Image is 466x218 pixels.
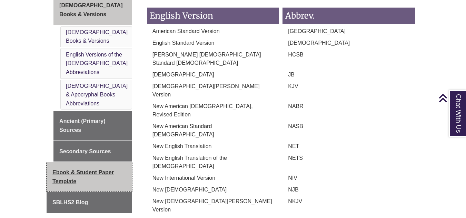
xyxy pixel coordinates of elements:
p: HCSB [282,51,415,59]
p: New International Version [147,174,279,182]
a: [DEMOGRAPHIC_DATA] & Apocryphal Books Abbreviations [66,83,128,106]
a: English Versions of the [DEMOGRAPHIC_DATA] Abbreviations [66,52,128,75]
a: [DEMOGRAPHIC_DATA] Books & Versions [66,29,128,44]
p: NET [282,142,415,150]
p: [GEOGRAPHIC_DATA] [282,27,415,35]
p: New English Translation of the [DEMOGRAPHIC_DATA] [147,154,279,170]
a: Ancient (Primary) Sources [53,111,132,140]
p: NETS [282,154,415,162]
span: Ebook & Student Paper Template [52,169,114,184]
p: New American [DEMOGRAPHIC_DATA], Revised Edition [147,102,279,119]
h3: English Version [147,8,279,24]
p: JB [282,71,415,79]
a: Ebook & Student Paper Template [47,162,132,191]
p: New [DEMOGRAPHIC_DATA][PERSON_NAME] Version [147,197,279,214]
h3: Abbrev. [282,8,415,24]
p: New English Translation [147,142,279,150]
p: New [DEMOGRAPHIC_DATA] [147,186,279,194]
p: [DEMOGRAPHIC_DATA][PERSON_NAME] Version [147,82,279,99]
p: [DEMOGRAPHIC_DATA] [147,71,279,79]
p: NKJV [282,197,415,206]
p: KJV [282,82,415,91]
a: Back to Top [438,93,464,103]
p: NABR [282,102,415,111]
span: SBLHS2 Blog [52,199,88,205]
p: NASB [282,122,415,131]
p: [DEMOGRAPHIC_DATA] [282,39,415,47]
p: American Standard Version [147,27,279,35]
p: [PERSON_NAME] [DEMOGRAPHIC_DATA] Standard [DEMOGRAPHIC_DATA] [147,51,279,67]
a: SBLHS2 Blog [47,192,132,213]
p: NIV [282,174,415,182]
p: NJB [282,186,415,194]
p: New American Standard [DEMOGRAPHIC_DATA] [147,122,279,139]
p: English Standard Version [147,39,279,47]
a: Secondary Sources [53,141,132,162]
